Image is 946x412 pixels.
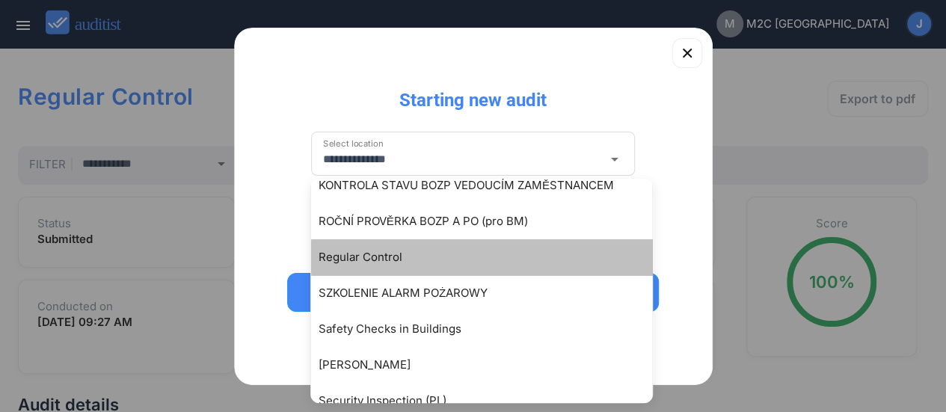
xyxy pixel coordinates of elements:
[287,273,660,312] button: Start Audit
[319,320,660,338] div: Safety Checks in Buildings
[307,283,640,301] div: Start Audit
[605,150,623,168] i: arrow_drop_down
[387,76,559,112] div: Starting new audit
[319,392,660,410] div: Security Inspection (PL)
[319,212,660,230] div: ROČNÍ PROVĚRKA BOZP A PO (pro BM)
[319,248,660,266] div: Regular Control
[323,147,603,171] input: Select location
[319,176,660,194] div: KONTROLA STAVU BOZP VEDOUCÍM ZAMĚSTNANCEM
[319,284,660,302] div: SZKOLENIE ALARM POŻAROWY
[319,356,660,374] div: [PERSON_NAME]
